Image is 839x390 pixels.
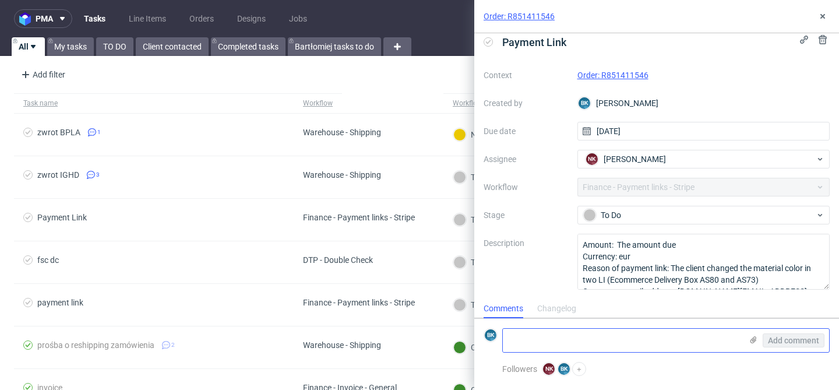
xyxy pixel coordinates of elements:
div: Warehouse - Shipping [303,340,381,350]
a: Completed tasks [211,37,285,56]
div: prośba o reshipping zamówienia [37,340,154,350]
a: Line Items [122,9,173,28]
span: 1 [97,128,101,137]
span: Payment Link [498,33,571,52]
a: Orders [182,9,221,28]
a: Order: R851411546 [484,10,555,22]
div: fsc dc [37,255,59,265]
a: Tasks [77,9,112,28]
a: Order: R851411546 [577,71,648,80]
a: Bartłomiej tasks to do [288,37,381,56]
div: zwrot IGHD [37,170,79,180]
label: Due date [484,124,568,138]
label: Stage [484,208,568,222]
div: Warehouse - Shipping [303,128,381,137]
img: logo [19,12,36,26]
div: Changelog [537,300,576,318]
div: To Do [453,256,491,269]
div: Warehouse - Shipping [303,170,381,180]
div: Payment Link [37,213,87,222]
a: TO DO [96,37,133,56]
label: Description [484,236,568,287]
div: To Do [453,213,491,226]
span: 2 [171,340,175,350]
button: + [572,362,586,376]
div: Workflow [303,99,333,108]
div: Finance - Payment links - Stripe [303,213,415,222]
label: Workflow [484,180,568,194]
div: To Do [453,298,491,311]
div: zwrot BPLA [37,128,80,137]
a: Jobs [282,9,314,28]
div: To Do [583,209,815,222]
a: All [12,37,45,56]
label: Created by [484,96,568,110]
label: Context [484,68,568,82]
div: Completed [453,341,510,354]
button: pma [14,9,72,28]
span: [PERSON_NAME] [604,153,666,165]
div: Need information [453,128,534,141]
div: [PERSON_NAME] [577,94,830,113]
figcaption: BK [558,363,570,375]
span: pma [36,15,53,23]
div: DTP - Double Check [303,255,373,265]
a: Client contacted [136,37,209,56]
span: Task name [23,99,284,108]
figcaption: BK [485,329,496,341]
div: To Do [453,171,491,184]
div: Finance - Payment links - Stripe [303,298,415,307]
label: Assignee [484,152,568,166]
div: Add filter [16,65,68,84]
a: My tasks [47,37,94,56]
span: Followers [502,364,537,374]
figcaption: BK [579,97,590,109]
textarea: Amount: The amount due Currency: eur Reason of payment link: The client changed the material colo... [577,234,830,290]
div: Comments [484,300,523,318]
span: 3 [96,170,100,180]
figcaption: NK [543,363,555,375]
div: Workflow stage [453,99,502,108]
figcaption: NK [586,153,598,165]
div: payment link [37,298,83,307]
a: Designs [230,9,273,28]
